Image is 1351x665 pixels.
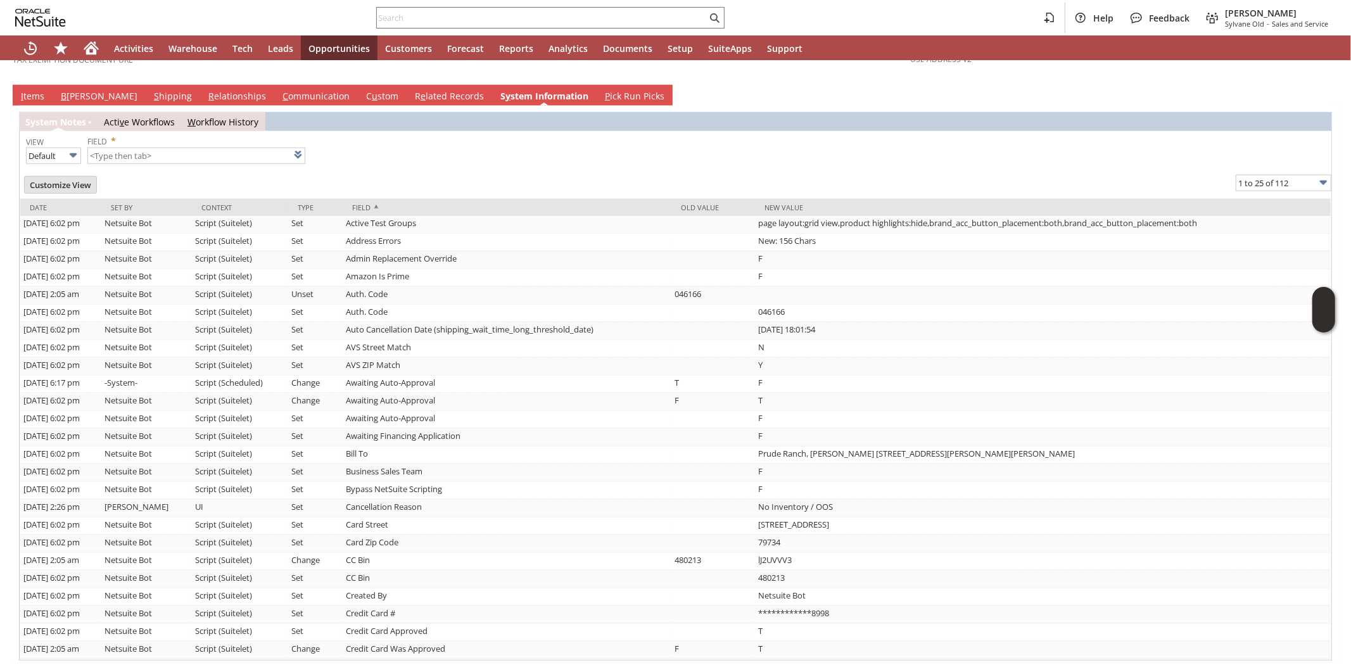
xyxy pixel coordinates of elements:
[1312,310,1335,333] span: Oracle Guided Learning Widget. To move around, please hold and drag
[193,340,288,358] td: Script (Suitelet)
[120,116,124,128] span: v
[20,571,101,588] td: [DATE] 6:02 pm
[193,642,288,659] td: Script (Suitelet)
[595,35,660,61] a: Documents
[343,393,671,411] td: Awaiting Auto-Approval
[1093,12,1113,24] span: Help
[20,251,101,269] td: [DATE] 6:02 pm
[352,203,662,212] div: Field
[106,35,161,61] a: Activities
[343,482,671,500] td: Bypass NetSuite Scripting
[193,588,288,606] td: Script (Suitelet)
[755,269,1331,287] td: F
[101,234,193,251] td: Netsuite Bot
[372,90,377,102] span: u
[343,216,671,234] td: Active Test Groups
[20,358,101,376] td: [DATE] 6:02 pm
[288,429,343,446] td: Set
[101,340,193,358] td: Netsuite Bot
[20,606,101,624] td: [DATE] 6:02 pm
[101,393,193,411] td: Netsuite Bot
[755,358,1331,376] td: Y
[1225,19,1264,28] span: Sylvane Old
[20,322,101,340] td: [DATE] 6:02 pm
[549,42,588,54] span: Analytics
[20,216,101,234] td: [DATE] 6:02 pm
[343,624,671,642] td: Credit Card Approved
[602,90,668,104] a: Pick Run Picks
[20,624,101,642] td: [DATE] 6:02 pm
[288,216,343,234] td: Set
[755,500,1331,517] td: No Inventory / OOS
[288,500,343,517] td: Set
[101,446,193,464] td: Netsuite Bot
[755,588,1331,606] td: Netsuite Bot
[385,42,432,54] span: Customers
[681,203,745,212] div: Old Value
[1149,12,1189,24] span: Feedback
[25,116,86,128] a: System Notes
[343,642,671,659] td: Credit Card Was Approved
[497,90,592,104] a: System Information
[66,148,80,163] img: More Options
[288,446,343,464] td: Set
[343,571,671,588] td: CC Bin
[708,42,752,54] span: SuiteApps
[187,116,196,128] span: W
[101,553,193,571] td: Netsuite Bot
[755,642,1331,659] td: T
[161,35,225,61] a: Warehouse
[288,305,343,322] td: Set
[499,42,533,54] span: Reports
[764,203,1321,212] div: New Value
[343,305,671,322] td: Auth. Code
[288,482,343,500] td: Set
[755,517,1331,535] td: [STREET_ADDRESS]
[288,269,343,287] td: Set
[193,322,288,340] td: Script (Suitelet)
[18,90,48,104] a: Items
[288,642,343,659] td: Change
[193,606,288,624] td: Script (Suitelet)
[58,90,141,104] a: B[PERSON_NAME]
[343,606,671,624] td: Credit Card #
[101,251,193,269] td: Netsuite Bot
[193,624,288,642] td: Script (Suitelet)
[363,90,402,104] a: Custom
[377,35,440,61] a: Customers
[288,553,343,571] td: Change
[343,234,671,251] td: Address Errors
[23,41,38,56] svg: Recent Records
[767,42,802,54] span: Support
[308,42,370,54] span: Opportunities
[20,305,101,322] td: [DATE] 6:02 pm
[288,535,343,553] td: Set
[1316,87,1331,103] a: Unrolled view on
[288,464,343,482] td: Set
[53,41,68,56] svg: Shortcuts
[101,358,193,376] td: Netsuite Bot
[101,588,193,606] td: Netsuite Bot
[1312,287,1335,332] iframe: Click here to launch Oracle Guided Learning Help Panel
[755,393,1331,411] td: T
[84,41,99,56] svg: Home
[377,10,707,25] input: Search
[20,340,101,358] td: [DATE] 6:02 pm
[755,322,1331,340] td: [DATE] 18:01:54
[755,376,1331,393] td: F
[193,234,288,251] td: Script (Suitelet)
[279,90,353,104] a: Communication
[101,642,193,659] td: Netsuite Bot
[21,90,23,102] span: I
[20,234,101,251] td: [DATE] 6:02 pm
[101,216,193,234] td: Netsuite Bot
[20,500,101,517] td: [DATE] 2:26 pm
[288,376,343,393] td: Change
[343,553,671,571] td: CC Bin
[101,429,193,446] td: Netsuite Bot
[343,411,671,429] td: Awaiting Auto-Approval
[20,482,101,500] td: [DATE] 6:02 pm
[193,500,288,517] td: UI
[755,553,1331,571] td: lJ2UVVV3
[20,429,101,446] td: [DATE] 6:02 pm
